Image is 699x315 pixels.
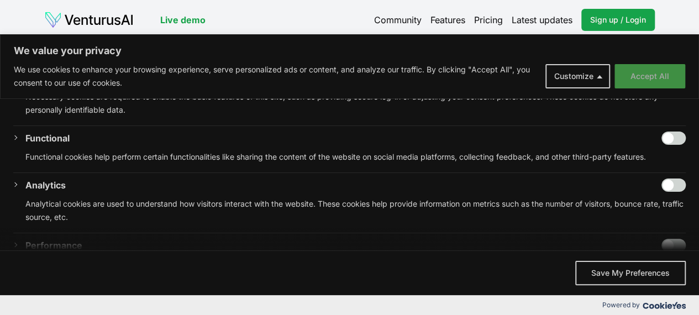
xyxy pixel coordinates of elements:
button: Analytics [25,179,66,192]
a: Community [374,13,422,27]
input: Enable Analytics [661,179,686,192]
p: Necessary cookies are required to enable the basic features of this site, such as providing secur... [25,90,686,117]
button: Customize [545,64,610,88]
p: We value your privacy [14,44,685,57]
a: Pricing [474,13,503,27]
p: We use cookies to enhance your browsing experience, serve personalized ads or content, and analyz... [14,63,537,90]
input: Enable Functional [661,132,686,145]
img: Cookieyes logo [643,302,686,309]
span: Sign up / Login [590,14,646,25]
a: Live demo [160,13,206,27]
button: Accept All [614,64,685,88]
a: Features [430,13,465,27]
p: Analytical cookies are used to understand how visitors interact with the website. These cookies h... [25,197,686,224]
img: logo [44,11,134,29]
a: Latest updates [512,13,572,27]
a: Sign up / Login [581,9,655,31]
button: Functional [25,132,70,145]
button: Save My Preferences [575,261,686,285]
p: Functional cookies help perform certain functionalities like sharing the content of the website o... [25,150,686,164]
